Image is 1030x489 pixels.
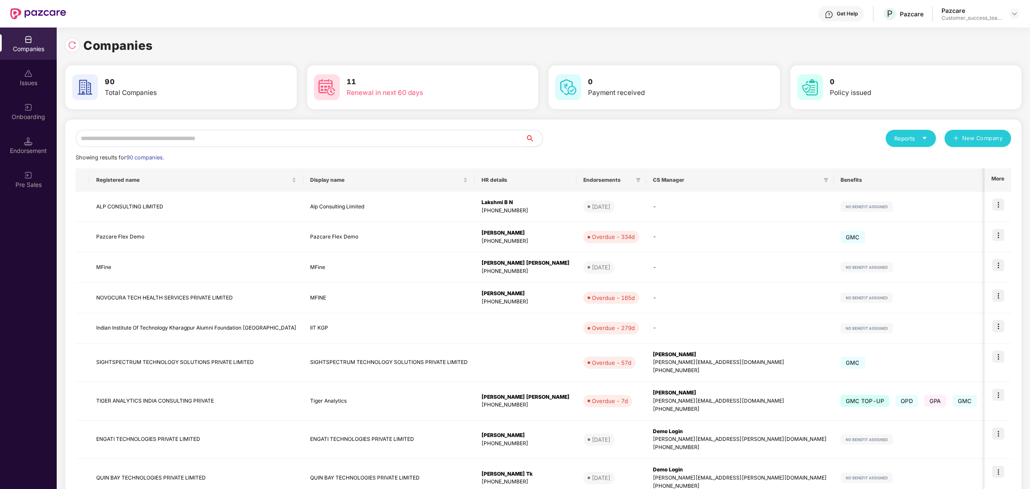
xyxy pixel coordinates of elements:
td: ALP CONSULTING LIMITED [89,192,303,222]
h3: 11 [347,76,489,88]
td: - [646,252,834,283]
img: svg+xml;base64,PHN2ZyB4bWxucz0iaHR0cDovL3d3dy53My5vcmcvMjAwMC9zdmciIHdpZHRoPSIxMjIiIGhlaWdodD0iMj... [841,262,893,272]
img: icon [992,428,1004,440]
div: [PHONE_NUMBER] [481,267,570,275]
span: Display name [310,177,461,183]
div: Pazcare [942,6,1002,15]
img: icon [992,351,1004,363]
span: filter [823,177,829,183]
td: Pazcare Flex Demo [303,222,475,253]
img: icon [992,320,1004,332]
td: MFine [303,252,475,283]
span: P [887,9,893,19]
th: Display name [303,168,475,192]
span: GMC TOP-UP [841,395,889,407]
span: Endorsements [583,177,632,183]
span: Showing results for [76,154,164,161]
img: svg+xml;base64,PHN2ZyBpZD0iUmVsb2FkLTMyeDMyIiB4bWxucz0iaHR0cDovL3d3dy53My5vcmcvMjAwMC9zdmciIHdpZH... [68,41,76,49]
img: svg+xml;base64,PHN2ZyBpZD0iQ29tcGFuaWVzIiB4bWxucz0iaHR0cDovL3d3dy53My5vcmcvMjAwMC9zdmciIHdpZHRoPS... [24,35,33,44]
div: [PHONE_NUMBER] [481,298,570,306]
td: Tiger Analytics [303,382,475,421]
div: [PERSON_NAME][EMAIL_ADDRESS][DOMAIN_NAME] [653,358,827,367]
td: - [646,192,834,222]
td: Alp Consulting Limited [303,192,475,222]
span: New Company [962,134,1003,143]
span: caret-down [922,135,927,141]
th: Registered name [89,168,303,192]
h1: Companies [83,36,153,55]
span: GMC [841,357,865,369]
span: GMC [841,231,865,243]
img: svg+xml;base64,PHN2ZyB4bWxucz0iaHR0cDovL3d3dy53My5vcmcvMjAwMC9zdmciIHdpZHRoPSI2MCIgaGVpZ2h0PSI2MC... [72,74,98,100]
div: [PHONE_NUMBER] [481,207,570,215]
div: [DATE] [592,202,610,211]
div: Overdue - 7d [592,397,628,405]
th: More [984,168,1011,192]
span: plus [953,135,959,142]
div: [PERSON_NAME] [653,389,827,397]
div: [DATE] [592,435,610,444]
div: Reports [894,134,927,143]
button: search [525,130,543,147]
div: [PHONE_NUMBER] [481,401,570,409]
div: [PHONE_NUMBER] [653,367,827,375]
td: SIGHTSPECTRUM TECHNOLOGY SOLUTIONS PRIVATE LIMITED [303,344,475,382]
td: - [646,222,834,253]
span: GPA [924,395,946,407]
span: search [525,135,542,142]
img: svg+xml;base64,PHN2ZyB4bWxucz0iaHR0cDovL3d3dy53My5vcmcvMjAwMC9zdmciIHdpZHRoPSI2MCIgaGVpZ2h0PSI2MC... [797,74,823,100]
img: svg+xml;base64,PHN2ZyBpZD0iSGVscC0zMngzMiIgeG1sbnM9Imh0dHA6Ly93d3cudzMub3JnLzIwMDAvc3ZnIiB3aWR0aD... [825,10,833,19]
span: 90 companies. [126,154,164,161]
div: [PHONE_NUMBER] [653,405,827,413]
img: svg+xml;base64,PHN2ZyB4bWxucz0iaHR0cDovL3d3dy53My5vcmcvMjAwMC9zdmciIHdpZHRoPSIxMjIiIGhlaWdodD0iMj... [841,293,893,303]
img: svg+xml;base64,PHN2ZyBpZD0iRHJvcGRvd24tMzJ4MzIiIHhtbG5zPSJodHRwOi8vd3d3LnczLm9yZy8yMDAwL3N2ZyIgd2... [1011,10,1018,17]
span: OPD [896,395,918,407]
h3: 90 [105,76,247,88]
div: Overdue - 334d [592,232,635,241]
div: [PERSON_NAME] Tk [481,470,570,478]
td: TIGER ANALYTICS INDIA CONSULTING PRIVATE [89,382,303,421]
div: [PERSON_NAME] [481,229,570,237]
div: Total Companies [105,88,247,98]
div: Lakshmi B N [481,199,570,207]
img: svg+xml;base64,PHN2ZyB4bWxucz0iaHR0cDovL3d3dy53My5vcmcvMjAwMC9zdmciIHdpZHRoPSI2MCIgaGVpZ2h0PSI2MC... [555,74,581,100]
img: icon [992,229,1004,241]
div: Customer_success_team_lead [942,15,1002,21]
div: [PHONE_NUMBER] [653,443,827,452]
img: icon [992,290,1004,302]
span: filter [634,175,643,185]
div: [PERSON_NAME][EMAIL_ADDRESS][PERSON_NAME][DOMAIN_NAME] [653,435,827,443]
div: Overdue - 165d [592,293,635,302]
td: NOVOCURA TECH HEALTH SERVICES PRIVATE LIMITED [89,283,303,313]
div: Demo Login [653,428,827,436]
img: icon [992,389,1004,401]
img: svg+xml;base64,PHN2ZyB4bWxucz0iaHR0cDovL3d3dy53My5vcmcvMjAwMC9zdmciIHdpZHRoPSIxMjIiIGhlaWdodD0iMj... [841,434,893,445]
img: svg+xml;base64,PHN2ZyB3aWR0aD0iMjAiIGhlaWdodD0iMjAiIHZpZXdCb3g9IjAgMCAyMCAyMCIgZmlsbD0ibm9uZSIgeG... [24,103,33,112]
div: Pazcare [900,10,923,18]
td: Indian Institute Of Technology Kharagpur Alumni Foundation [GEOGRAPHIC_DATA] [89,313,303,344]
span: filter [822,175,830,185]
img: icon [992,259,1004,271]
img: svg+xml;base64,PHN2ZyB3aWR0aD0iMTQuNSIgaGVpZ2h0PSIxNC41IiB2aWV3Qm94PSIwIDAgMTYgMTYiIGZpbGw9Im5vbm... [24,137,33,146]
h3: 0 [830,76,972,88]
td: MFine [89,252,303,283]
th: Benefits [834,168,994,192]
td: IIT KGP [303,313,475,344]
img: svg+xml;base64,PHN2ZyB3aWR0aD0iMjAiIGhlaWdodD0iMjAiIHZpZXdCb3g9IjAgMCAyMCAyMCIgZmlsbD0ibm9uZSIgeG... [24,171,33,180]
div: [PERSON_NAME] [PERSON_NAME] [481,393,570,401]
span: GMC [953,395,977,407]
img: svg+xml;base64,PHN2ZyB4bWxucz0iaHR0cDovL3d3dy53My5vcmcvMjAwMC9zdmciIHdpZHRoPSIxMjIiIGhlaWdodD0iMj... [841,323,893,333]
td: - [646,283,834,313]
div: [DATE] [592,263,610,272]
span: Registered name [96,177,290,183]
div: [PERSON_NAME] [PERSON_NAME] [481,259,570,267]
div: [PHONE_NUMBER] [481,237,570,245]
div: [PHONE_NUMBER] [481,440,570,448]
div: Payment received [588,88,731,98]
div: Get Help [837,10,858,17]
img: svg+xml;base64,PHN2ZyB4bWxucz0iaHR0cDovL3d3dy53My5vcmcvMjAwMC9zdmciIHdpZHRoPSI2MCIgaGVpZ2h0PSI2MC... [314,74,340,100]
img: svg+xml;base64,PHN2ZyB4bWxucz0iaHR0cDovL3d3dy53My5vcmcvMjAwMC9zdmciIHdpZHRoPSIxMjIiIGhlaWdodD0iMj... [841,202,893,212]
div: [DATE] [592,474,610,482]
span: CS Manager [653,177,820,183]
div: Overdue - 279d [592,324,635,332]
